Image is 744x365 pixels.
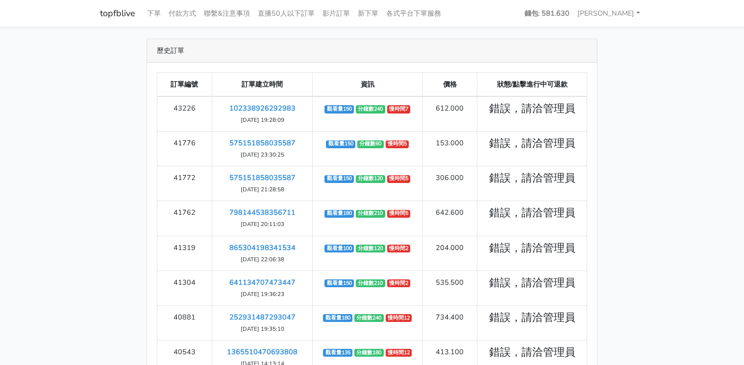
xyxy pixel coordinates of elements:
[254,4,319,23] a: 直播50人以下訂單
[356,279,385,287] span: 分鐘數210
[422,305,477,340] td: 734.400
[200,4,254,23] a: 聯繫&注意事項
[157,96,212,132] td: 43226
[422,236,477,271] td: 204.000
[356,210,385,218] span: 分鐘數210
[357,140,384,148] span: 分鐘數60
[326,140,355,148] span: 觀看量150
[157,271,212,305] td: 41304
[483,103,581,115] h4: 錯誤，請洽管理員
[157,73,212,97] th: 訂單編號
[157,201,212,236] td: 41762
[483,172,581,185] h4: 錯誤，請洽管理員
[483,277,581,290] h4: 錯誤，請洽管理員
[100,4,135,23] a: topfblive
[521,4,573,23] a: 錢包: 581.630
[483,312,581,324] h4: 錯誤，請洽管理員
[229,173,296,182] a: 575151858035587
[524,8,570,18] strong: 錢包: 581.630
[387,210,411,218] span: 慢時間5
[165,4,200,23] a: 付款方式
[323,314,352,322] span: 觀看量180
[422,73,477,97] th: 價格
[422,271,477,305] td: 535.500
[324,279,354,287] span: 觀看量150
[147,39,597,63] div: 歷史訂單
[387,245,411,252] span: 慢時間2
[241,151,284,159] small: [DATE] 23:30:25
[483,207,581,220] h4: 錯誤，請洽管理員
[387,279,411,287] span: 慢時間2
[324,175,354,183] span: 觀看量150
[157,236,212,271] td: 41319
[422,166,477,201] td: 306.000
[227,347,298,357] a: 1365510470693808
[229,312,296,322] a: 252931487293047
[573,4,644,23] a: [PERSON_NAME]
[483,242,581,255] h4: 錯誤，請洽管理員
[422,201,477,236] td: 642.600
[241,290,284,298] small: [DATE] 19:36:23
[143,4,165,23] a: 下單
[356,105,385,113] span: 分鐘數240
[354,4,382,23] a: 新下單
[422,96,477,132] td: 612.000
[241,220,284,228] small: [DATE] 20:11:03
[323,349,352,357] span: 觀看量135
[324,105,354,113] span: 觀看量150
[386,140,409,148] span: 慢時間5
[422,132,477,166] td: 153.000
[483,137,581,150] h4: 錯誤，請洽管理員
[477,73,587,97] th: 狀態/點擊進行中可退款
[157,132,212,166] td: 41776
[229,243,296,252] a: 865304198341534
[354,314,384,322] span: 分鐘數240
[356,175,385,183] span: 分鐘數120
[386,349,412,357] span: 慢時間12
[324,210,354,218] span: 觀看量180
[382,4,445,23] a: 各式平台下單服務
[319,4,354,23] a: 影片訂單
[241,255,284,263] small: [DATE] 22:06:38
[356,245,385,252] span: 分鐘數120
[241,325,284,333] small: [DATE] 19:35:10
[241,185,284,193] small: [DATE] 21:28:58
[157,305,212,340] td: 40881
[229,103,296,113] a: 102338926292983
[212,73,312,97] th: 訂單建立時間
[241,116,284,124] small: [DATE] 19:28:09
[483,346,581,359] h4: 錯誤，請洽管理員
[387,175,411,183] span: 慢時間5
[313,73,422,97] th: 資訊
[229,207,296,217] a: 798144538356711
[386,314,412,322] span: 慢時間12
[229,138,296,148] a: 575151858035587
[387,105,411,113] span: 慢時間7
[157,166,212,201] td: 41772
[354,349,384,357] span: 分鐘數180
[229,277,296,287] a: 641134707473447
[324,245,354,252] span: 觀看量100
